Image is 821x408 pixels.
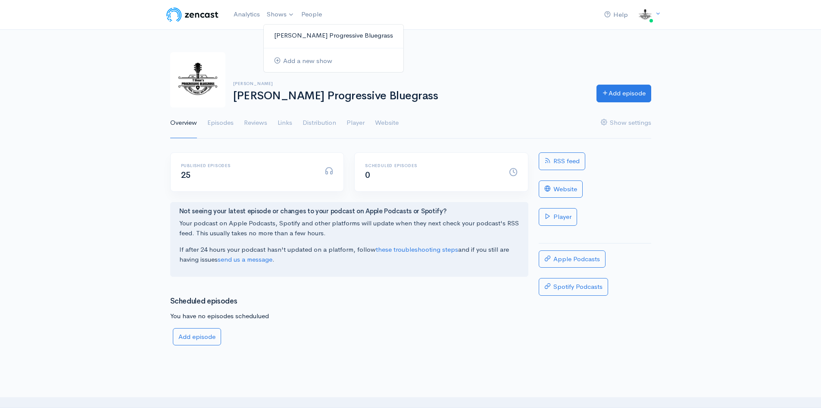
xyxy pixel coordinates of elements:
a: Analytics [230,5,263,24]
h6: Published episodes [181,163,315,168]
h1: [PERSON_NAME] Progressive Bluegrass [233,90,586,102]
a: Website [375,108,399,139]
span: 25 [181,170,191,180]
p: If after 24 hours your podcast hasn't updated on a platform, follow and if you still are having i... [179,245,519,264]
img: ... [637,6,654,23]
ul: Shows [263,24,404,73]
a: Add episode [173,328,221,346]
a: Help [601,6,631,24]
h6: [PERSON_NAME] [233,81,586,86]
h6: Scheduled episodes [365,163,499,168]
h3: Scheduled episodes [170,297,528,306]
p: You have no episodes schedulued [170,311,528,321]
p: Your podcast on Apple Podcasts, Spotify and other platforms will update when they next check your... [179,218,519,238]
img: ZenCast Logo [165,6,220,23]
a: Apple Podcasts [539,250,606,268]
a: Shows [263,5,298,24]
a: Player [347,108,365,139]
a: Episodes [207,108,234,139]
a: Player [539,208,577,226]
a: Links [278,108,292,139]
a: Distribution [303,108,336,139]
a: Show settings [601,108,651,139]
a: Add episode [596,85,651,102]
span: 0 [365,170,370,180]
a: Add a new show [264,54,403,69]
a: [PERSON_NAME] Progressive Bluegrass [264,28,403,43]
a: People [298,5,325,24]
h4: Not seeing your latest episode or changes to your podcast on Apple Podcasts or Spotify? [179,208,519,215]
a: send us a message [218,255,272,263]
a: these troubleshooting steps [376,245,458,253]
a: Reviews [244,108,267,139]
a: Website [539,180,583,198]
a: RSS feed [539,152,585,170]
a: Spotify Podcasts [539,278,608,296]
a: Overview [170,108,197,139]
